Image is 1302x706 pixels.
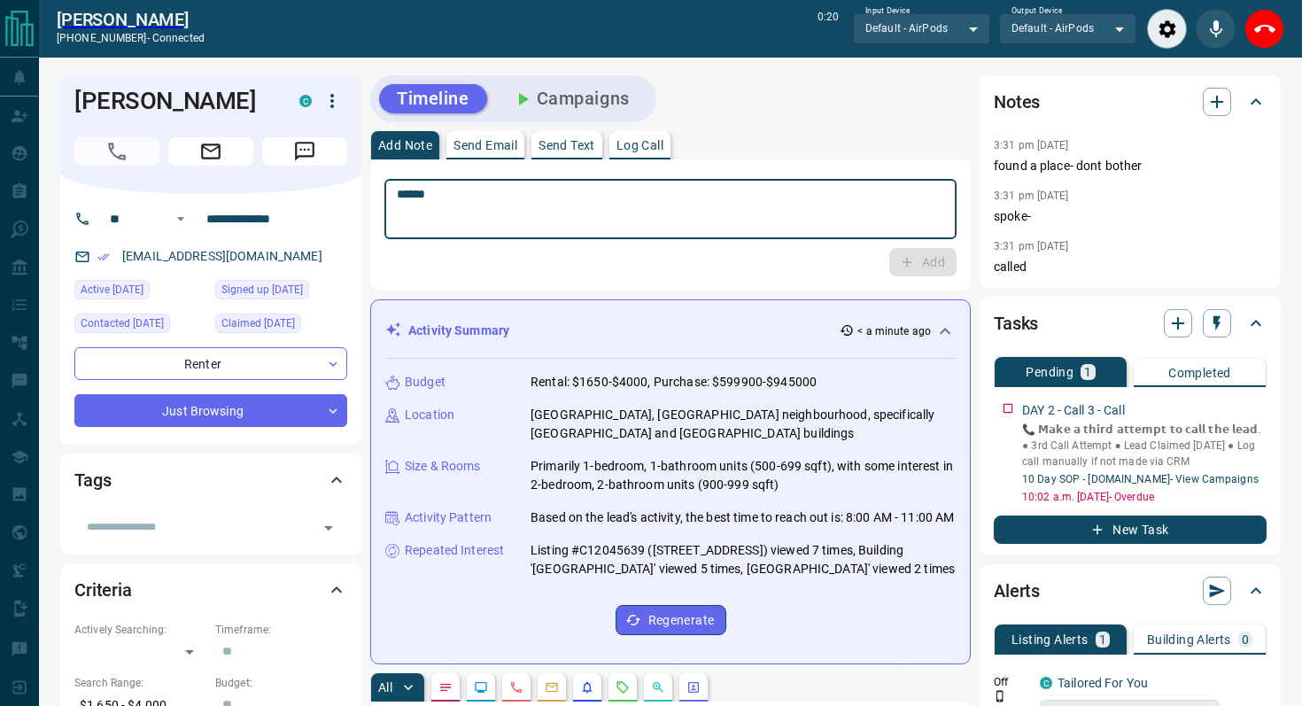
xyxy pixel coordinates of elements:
p: Size & Rooms [405,457,481,476]
p: Activity Pattern [405,508,492,527]
h2: Criteria [74,576,132,604]
button: Open [170,208,191,229]
div: Default - AirPods [853,13,990,43]
p: Pending [1026,366,1073,378]
p: Search Range: [74,675,206,691]
button: Open [316,516,341,540]
p: [PHONE_NUMBER] - [57,30,205,46]
span: Claimed [DATE] [221,314,295,332]
p: Add Note [378,139,432,151]
p: 3:31 pm [DATE] [994,190,1069,202]
a: 10 Day SOP - [DOMAIN_NAME]- View Campaigns [1022,473,1259,485]
p: All [378,681,392,694]
div: Activity Summary< a minute ago [385,314,956,347]
span: Call [74,137,159,166]
h2: Tags [74,466,111,494]
div: Fri Oct 10 2025 [74,314,206,338]
p: 10:02 a.m. [DATE] - Overdue [1022,489,1267,505]
span: connected [152,32,205,44]
p: Actively Searching: [74,622,206,638]
div: End Call [1244,9,1284,49]
p: 0:20 [818,9,839,49]
p: Timeframe: [215,622,347,638]
svg: Push Notification Only [994,690,1006,702]
svg: Listing Alerts [580,680,594,694]
div: Renter [74,347,347,380]
svg: Email Verified [97,251,110,263]
h2: Alerts [994,577,1040,605]
span: Contacted [DATE] [81,314,164,332]
p: 1 [1084,366,1091,378]
p: Activity Summary [408,322,509,340]
p: Off [994,674,1029,690]
p: < a minute ago [857,323,931,339]
p: called [994,258,1267,276]
button: Campaigns [494,84,647,113]
p: Completed [1168,367,1231,379]
p: 0 [1242,633,1249,646]
h1: [PERSON_NAME] [74,87,273,115]
p: DAY 2 - Call 3 - Call [1022,401,1125,420]
div: Tags [74,459,347,501]
div: condos.ca [299,95,312,107]
a: [EMAIL_ADDRESS][DOMAIN_NAME] [122,249,322,263]
h2: Notes [994,88,1040,116]
svg: Notes [438,680,453,694]
p: Log Call [616,139,663,151]
div: Fri Oct 10 2025 [74,280,206,305]
p: Send Text [539,139,595,151]
span: Message [262,137,347,166]
div: Sat May 17 2025 [215,314,347,338]
p: Location [405,406,454,424]
p: spoke- [994,207,1267,226]
div: Criteria [74,569,347,611]
p: Based on the lead's activity, the best time to reach out is: 8:00 AM - 11:00 AM [531,508,954,527]
svg: Calls [509,680,523,694]
p: Listing #C12045639 ([STREET_ADDRESS]) viewed 7 times, Building '[GEOGRAPHIC_DATA]' viewed 5 times... [531,541,956,578]
a: Tailored For You [1058,676,1148,690]
button: Timeline [379,84,487,113]
svg: Requests [616,680,630,694]
button: Regenerate [616,605,726,635]
div: Just Browsing [74,394,347,427]
span: Signed up [DATE] [221,281,303,299]
p: Budget: [215,675,347,691]
h2: Tasks [994,309,1038,337]
div: Alerts [994,570,1267,612]
p: 3:31 pm [DATE] [994,240,1069,252]
svg: Lead Browsing Activity [474,680,488,694]
p: Send Email [453,139,517,151]
p: Repeated Interest [405,541,504,560]
label: Output Device [1011,5,1062,17]
label: Input Device [865,5,911,17]
span: Active [DATE] [81,281,143,299]
div: Audio Settings [1147,9,1187,49]
p: Budget [405,373,446,392]
button: New Task [994,516,1267,544]
div: Notes [994,81,1267,123]
p: found a place- dont bother [994,157,1267,175]
svg: Opportunities [651,680,665,694]
div: Mute [1196,9,1236,49]
p: Building Alerts [1147,633,1231,646]
p: 1 [1099,633,1106,646]
svg: Agent Actions [686,680,701,694]
p: 📞 𝗠𝗮𝗸𝗲 𝗮 𝘁𝗵𝗶𝗿𝗱 𝗮𝘁𝘁𝗲𝗺𝗽𝘁 𝘁𝗼 𝗰𝗮𝗹𝗹 𝘁𝗵𝗲 𝗹𝗲𝗮𝗱. ● 3rd Call Attempt ● Lead Claimed [DATE] ● Log call manu... [1022,422,1267,469]
div: Default - AirPods [999,13,1136,43]
div: condos.ca [1040,677,1052,689]
div: Tasks [994,302,1267,345]
span: Email [168,137,253,166]
p: Primarily 1-bedroom, 1-bathroom units (500-699 sqft), with some interest in 2-bedroom, 2-bathroom... [531,457,956,494]
svg: Emails [545,680,559,694]
div: Thu May 01 2025 [215,280,347,305]
p: 3:31 pm [DATE] [994,139,1069,151]
p: Listing Alerts [1011,633,1089,646]
p: Rental: $1650-$4000, Purchase: $599900-$945000 [531,373,817,392]
a: [PERSON_NAME] [57,9,205,30]
p: [GEOGRAPHIC_DATA], [GEOGRAPHIC_DATA] neighbourhood, specifically [GEOGRAPHIC_DATA] and [GEOGRAPHI... [531,406,956,443]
